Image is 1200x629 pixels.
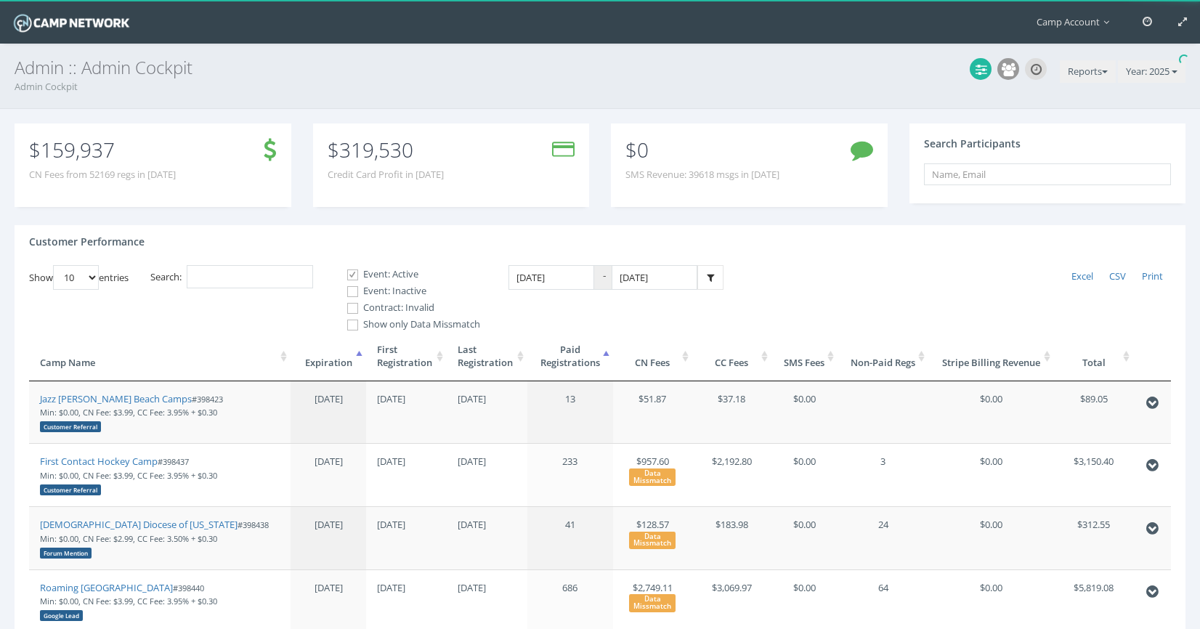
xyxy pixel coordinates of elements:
h4: Search Participants [924,138,1021,149]
td: $128.57 [613,506,692,569]
td: $0.00 [771,506,838,569]
td: $0.00 [928,443,1054,506]
td: 13 [527,381,613,444]
label: Search: [150,265,313,289]
th: Non-Paid Regs: activate to sort column ascending [838,332,928,381]
span: $0 [625,136,649,163]
td: [DATE] [366,443,447,506]
a: Excel [1063,265,1101,288]
div: Customer Referral [40,421,101,432]
div: Data Missmatch [629,594,676,612]
input: Name, Email [924,163,1172,185]
small: #398440 Min: $0.00, CN Fee: $3.99, CC Fee: 3.95% + $0.30 [40,583,217,620]
p: $ [29,142,176,158]
span: SMS Revenue: 39618 msgs in [DATE] [625,168,779,182]
th: LastRegistration: activate to sort column ascending [447,332,527,381]
a: First Contact Hockey Camp [40,455,158,468]
span: [DATE] [315,518,343,531]
td: $37.18 [692,381,771,444]
th: Camp Name: activate to sort column ascending [29,332,291,381]
td: $89.05 [1054,381,1133,444]
td: 24 [838,506,928,569]
td: $0.00 [771,381,838,444]
label: Show only Data Missmatch [335,317,480,332]
td: $3,150.40 [1054,443,1133,506]
a: Jazz [PERSON_NAME] Beach Camps [40,392,192,405]
td: $2,192.80 [692,443,771,506]
td: 233 [527,443,613,506]
span: Camp Account [1037,15,1116,28]
label: Show entries [29,265,129,290]
th: Stripe Billing Revenue: activate to sort column ascending [928,332,1054,381]
label: Event: Active [335,267,480,282]
th: FirstRegistration: activate to sort column ascending [366,332,447,381]
label: Contract: Invalid [335,301,480,315]
span: [DATE] [315,581,343,594]
div: Google Lead [40,610,83,621]
th: PaidRegistrations: activate to sort column ascending [527,332,613,381]
h4: Customer Performance [29,236,145,247]
td: $0.00 [928,381,1054,444]
span: 159,937 [41,136,115,163]
span: Print [1142,269,1163,283]
th: CC Fees: activate to sort column ascending [692,332,771,381]
div: Data Missmatch [629,532,676,549]
a: Roaming [GEOGRAPHIC_DATA] [40,581,173,594]
span: Year: 2025 [1126,65,1169,78]
td: 3 [838,443,928,506]
span: Excel [1071,269,1093,283]
span: CSV [1109,269,1126,283]
td: $183.98 [692,506,771,569]
th: CN Fees: activate to sort column ascending [613,332,692,381]
span: Credit Card Profit in [DATE] [328,168,444,182]
select: Showentries [53,265,99,290]
td: $51.87 [613,381,692,444]
th: Total: activate to sort column ascending [1054,332,1133,381]
span: - [594,265,612,291]
button: Year: 2025 [1118,60,1185,84]
th: Expiration: activate to sort column descending [291,332,366,381]
a: Print [1134,265,1171,288]
span: 319,530 [339,136,413,163]
input: Search: [187,265,313,289]
button: Reports [1060,60,1116,84]
div: Data Missmatch [629,468,676,486]
th: SMS Fees: activate to sort column ascending [771,332,838,381]
input: Date Range: To [612,265,697,291]
td: [DATE] [366,381,447,444]
small: #398438 Min: $0.00, CN Fee: $2.99, CC Fee: 3.50% + $0.30 [40,519,269,557]
span: [DATE] [315,455,343,468]
img: Camp Network [11,10,132,36]
td: [DATE] [447,381,527,444]
td: $0.00 [928,506,1054,569]
td: 41 [527,506,613,569]
td: [DATE] [366,506,447,569]
td: $957.60 [613,443,692,506]
span: CN Fees from 52169 regs in [DATE] [29,168,176,182]
p: $ [328,142,444,158]
div: Forum Mention [40,548,92,559]
td: [DATE] [447,506,527,569]
small: #398437 Min: $0.00, CN Fee: $3.99, CC Fee: 3.95% + $0.30 [40,456,217,494]
a: [DEMOGRAPHIC_DATA] Diocese of [US_STATE] [40,518,238,531]
td: $0.00 [771,443,838,506]
td: $312.55 [1054,506,1133,569]
a: CSV [1101,265,1134,288]
span: [DATE] [315,392,343,405]
div: Customer Referral [40,484,101,495]
label: Event: Inactive [335,284,480,299]
input: Date Range: From [508,265,594,291]
h3: Admin :: Admin Cockpit [15,58,1185,77]
a: Admin Cockpit [15,80,78,93]
td: [DATE] [447,443,527,506]
small: #398423 Min: $0.00, CN Fee: $3.99, CC Fee: 3.95% + $0.30 [40,394,223,431]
